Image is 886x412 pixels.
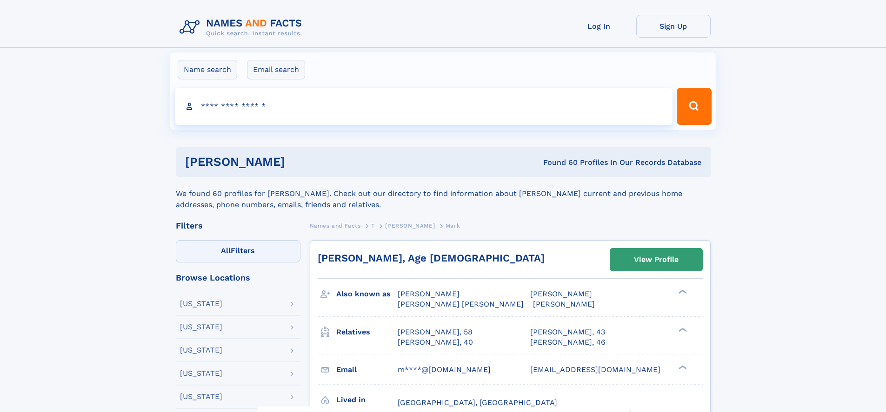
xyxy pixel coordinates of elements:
[385,220,435,231] a: [PERSON_NAME]
[398,289,460,298] span: [PERSON_NAME]
[175,88,673,125] input: search input
[398,398,557,407] span: [GEOGRAPHIC_DATA], [GEOGRAPHIC_DATA]
[336,324,398,340] h3: Relatives
[530,289,592,298] span: [PERSON_NAME]
[336,392,398,408] h3: Lived in
[636,15,711,38] a: Sign Up
[610,249,702,271] a: View Profile
[398,300,524,308] span: [PERSON_NAME] [PERSON_NAME]
[530,337,606,347] a: [PERSON_NAME], 46
[176,222,300,230] div: Filters
[676,327,687,333] div: ❯
[176,274,300,282] div: Browse Locations
[398,337,473,347] a: [PERSON_NAME], 40
[318,252,545,264] a: [PERSON_NAME], Age [DEMOGRAPHIC_DATA]
[176,15,310,40] img: Logo Names and Facts
[385,222,435,229] span: [PERSON_NAME]
[180,393,222,400] div: [US_STATE]
[176,177,711,210] div: We found 60 profiles for [PERSON_NAME]. Check out our directory to find information about [PERSON...
[180,300,222,307] div: [US_STATE]
[634,249,679,270] div: View Profile
[185,156,414,168] h1: [PERSON_NAME]
[178,60,237,79] label: Name search
[371,220,375,231] a: T
[180,347,222,354] div: [US_STATE]
[562,15,636,38] a: Log In
[414,157,701,168] div: Found 60 Profiles In Our Records Database
[533,300,595,308] span: [PERSON_NAME]
[247,60,305,79] label: Email search
[676,364,687,370] div: ❯
[310,220,361,231] a: Names and Facts
[398,327,473,337] a: [PERSON_NAME], 58
[676,289,687,295] div: ❯
[677,88,711,125] button: Search Button
[180,370,222,377] div: [US_STATE]
[530,327,605,337] a: [PERSON_NAME], 43
[530,365,660,374] span: [EMAIL_ADDRESS][DOMAIN_NAME]
[180,323,222,331] div: [US_STATE]
[221,246,231,255] span: All
[336,362,398,378] h3: Email
[446,222,460,229] span: Mark
[371,222,375,229] span: T
[336,286,398,302] h3: Also known as
[176,240,300,262] label: Filters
